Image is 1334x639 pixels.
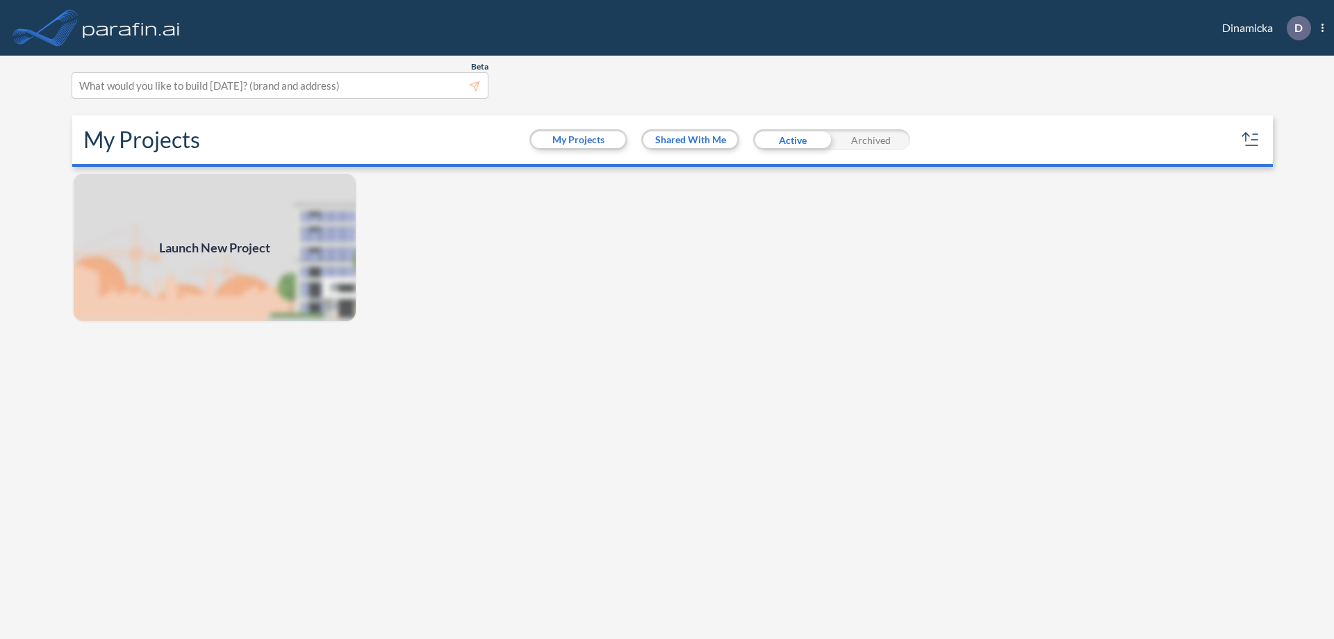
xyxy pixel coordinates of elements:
[80,14,183,42] img: logo
[72,172,357,323] a: Launch New Project
[532,131,625,148] button: My Projects
[83,127,200,153] h2: My Projects
[1240,129,1262,151] button: sort
[753,129,832,150] div: Active
[1201,16,1324,40] div: Dinamicka
[643,131,737,148] button: Shared With Me
[159,238,270,257] span: Launch New Project
[832,129,910,150] div: Archived
[471,61,488,72] span: Beta
[72,172,357,323] img: add
[1294,22,1303,34] p: D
